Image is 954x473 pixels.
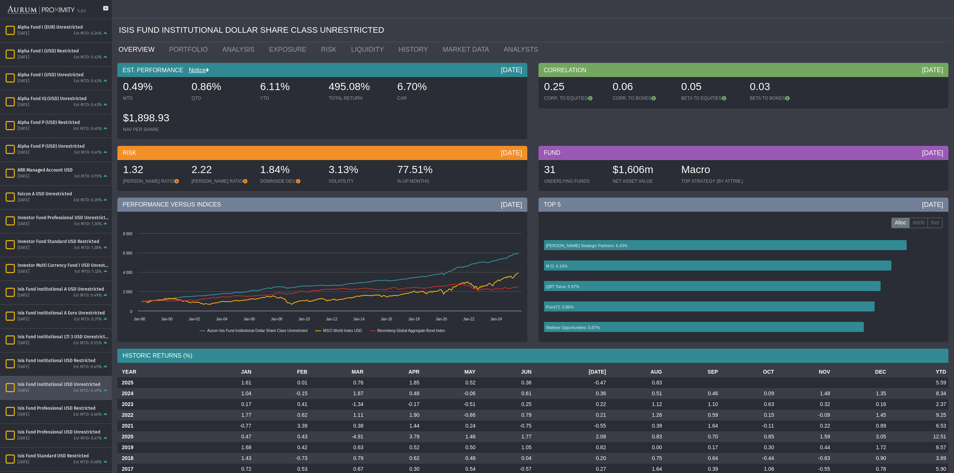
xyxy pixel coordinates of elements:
label: Alloc [891,218,909,228]
td: 0.48 [366,388,421,399]
td: -0.75 [478,421,534,431]
td: -0.17 [366,399,421,410]
div: Isis Fund Standard USD Restricted [18,453,109,459]
td: 1.72 [833,442,888,453]
th: 2025 [117,377,198,388]
div: Est MTD: 1.32% [75,269,102,275]
div: BETA TO EQUITIES [681,95,742,101]
text: Point72: 5.86% [546,305,574,309]
div: CAR [397,95,458,101]
div: EST. PERFORMANCE [117,63,527,77]
div: VOLATILITY [329,178,390,184]
a: PORTFOLIO [164,42,217,57]
td: 0.70 [664,431,720,442]
th: APR [366,367,421,377]
text: Jan-04 [216,317,228,321]
div: [DATE] [501,200,522,209]
div: 6.70% [397,80,458,95]
span: 0.86% [192,81,221,92]
div: 77.51% [397,163,458,178]
text: Walleye Opportunities: 5.67% [546,325,600,330]
div: NAV PER SHARE [123,127,184,132]
span: 0.25 [544,81,565,92]
div: Alpha Fund I (USD) Unrestricted [18,72,109,78]
div: Alpha Fund I (EUR) Unrestricted [18,24,109,30]
text: 4 000 [123,271,132,275]
div: ARK Managed Account USD [18,167,109,173]
text: Jan-12 [326,317,337,321]
div: [DATE] [18,341,29,346]
a: Notice [183,67,206,73]
div: Isis Fund Institutional A USD Unrestricted [18,286,109,292]
th: SEP [664,367,720,377]
td: -0.47 [534,377,608,388]
div: UNDERLYING FUNDS [544,178,605,184]
img: Aurum-Proximity%20white.svg [7,2,75,19]
div: Alpha Fund P (USD) Restricted [18,119,109,125]
td: 0.63 [720,399,776,410]
div: Alpha Fund P (USD) Unrestricted [18,143,109,149]
div: Investor Fund Standard USD Restricted [18,239,109,245]
td: 8.34 [888,388,948,399]
div: Est MTD: 0.43% [74,102,102,108]
div: Macro [681,163,743,178]
td: -0.44 [720,453,776,464]
div: BETA TO BONDS [750,95,811,101]
text: 8 000 [123,232,132,236]
td: 0.51 [608,388,664,399]
text: Jan-24 [490,317,502,321]
td: 0.22 [534,399,608,410]
td: 0.42 [254,442,310,453]
div: [DATE] [18,364,29,370]
div: Est MTD: 0.42% [74,55,102,60]
div: Est MTD: 0.19% [74,174,102,179]
th: AUG [608,367,664,377]
text: Jan-10 [298,317,310,321]
div: TOP STRATEGY (BY ATTRIB.) [681,178,743,184]
td: 6.53 [888,421,948,431]
div: RISK [117,146,527,160]
div: 3.13% [329,163,390,178]
div: Est MTD: 0.49% [73,388,102,394]
td: 1.26 [608,410,664,421]
th: JAN [198,367,253,377]
td: 8.57 [888,442,948,453]
a: ANALYSTS [498,42,547,57]
div: DOWNSIDE DEV. [260,178,321,184]
text: QRT Torus: 5.97% [546,284,579,289]
text: Jan-08 [271,317,282,321]
div: [DATE] [18,388,29,394]
text: Jan-18 [408,317,420,321]
td: 0.61 [478,388,534,399]
div: Est MTD: 0.47% [74,436,102,441]
td: 0.62 [254,410,310,421]
text: 6 000 [123,251,132,255]
text: M O: 6.16% [546,264,568,268]
th: OCT [720,367,776,377]
td: 1.11 [310,410,366,421]
div: [DATE] [18,436,29,441]
td: 0.90 [833,453,888,464]
div: ISIS FUND INSTITUTIONAL DOLLAR SHARE CLASS UNRESTRICTED [119,19,948,42]
div: [DATE] [922,65,943,74]
div: Investor Multi Currency Fund I USD Unrestricted [18,262,109,268]
td: 3.05 [833,431,888,442]
a: HISTORY [393,42,437,57]
div: [DATE] [18,317,29,322]
td: 0.62 [366,453,421,464]
div: 31 [544,163,605,178]
th: MAR [310,367,366,377]
text: Jan-22 [463,317,475,321]
div: Est MTD: 0.24% [74,31,102,36]
div: [DATE] [922,200,943,209]
td: 3.79 [366,431,421,442]
td: 1.04 [198,388,253,399]
div: 0.03 [750,80,811,95]
div: CORR. TO BONDS [613,95,674,101]
td: 0.82 [534,442,608,453]
div: [DATE] [18,102,29,108]
text: Jan-98 [134,317,145,321]
div: Investor Fund Professional USD Unrestricted [18,215,109,221]
td: 0.89 [833,421,888,431]
div: Est MTD: 0.49% [73,293,102,298]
